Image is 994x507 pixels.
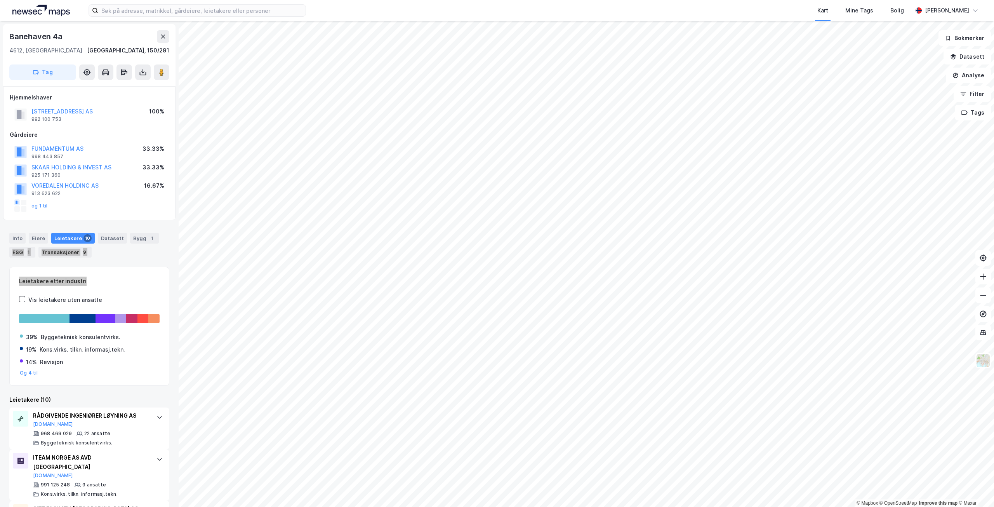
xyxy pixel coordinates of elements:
[33,472,73,479] button: [DOMAIN_NAME]
[142,163,164,172] div: 33.33%
[857,500,878,506] a: Mapbox
[26,345,36,354] div: 19%
[149,107,164,116] div: 100%
[98,5,306,16] input: Søk på adresse, matrikkel, gårdeiere, leietakere eller personer
[9,46,82,55] div: 4612, [GEOGRAPHIC_DATA]
[31,116,61,122] div: 992 100 753
[41,491,118,497] div: Kons.virks. tilkn. informasj.tekn.
[144,181,164,190] div: 16.67%
[954,86,991,102] button: Filter
[24,248,32,256] div: 1
[879,500,917,506] a: OpenStreetMap
[26,357,37,367] div: 14%
[10,130,169,139] div: Gårdeiere
[10,93,169,102] div: Hjemmelshaver
[82,482,106,488] div: 9 ansatte
[84,430,110,437] div: 22 ansatte
[40,345,125,354] div: Kons.virks. tilkn. informasj.tekn.
[41,482,70,488] div: 991 125 248
[130,233,159,244] div: Bygg
[919,500,958,506] a: Improve this map
[946,68,991,83] button: Analyse
[33,453,149,472] div: ITEAM NORGE AS AVD [GEOGRAPHIC_DATA]
[9,30,64,43] div: Banehaven 4a
[98,233,127,244] div: Datasett
[976,353,991,368] img: Z
[28,295,102,305] div: Vis leietakere uten ansatte
[955,105,991,120] button: Tags
[33,421,73,427] button: [DOMAIN_NAME]
[20,370,38,376] button: Og 4 til
[938,30,991,46] button: Bokmerker
[142,144,164,153] div: 33.33%
[9,395,169,404] div: Leietakere (10)
[87,46,169,55] div: [GEOGRAPHIC_DATA], 150/291
[955,470,994,507] iframe: Chat Widget
[41,333,120,342] div: Byggeteknisk konsulentvirks.
[944,49,991,64] button: Datasett
[31,153,63,160] div: 998 443 857
[29,233,48,244] div: Eiere
[148,234,156,242] div: 1
[845,6,873,15] div: Mine Tags
[83,234,92,242] div: 10
[81,248,89,256] div: 9
[38,247,92,258] div: Transaksjoner
[41,430,72,437] div: 968 469 029
[33,411,149,420] div: RÅDGIVENDE INGENIØRER LØYNING AS
[817,6,828,15] div: Kart
[9,247,35,258] div: ESG
[31,172,61,178] div: 925 171 360
[31,190,61,197] div: 913 623 622
[51,233,95,244] div: Leietakere
[41,440,113,446] div: Byggeteknisk konsulentvirks.
[9,64,76,80] button: Tag
[925,6,969,15] div: [PERSON_NAME]
[26,333,38,342] div: 39%
[40,357,63,367] div: Revisjon
[19,277,160,286] div: Leietakere etter industri
[890,6,904,15] div: Bolig
[9,233,26,244] div: Info
[955,470,994,507] div: Kontrollprogram for chat
[12,5,70,16] img: logo.a4113a55bc3d86da70a041830d287a7e.svg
